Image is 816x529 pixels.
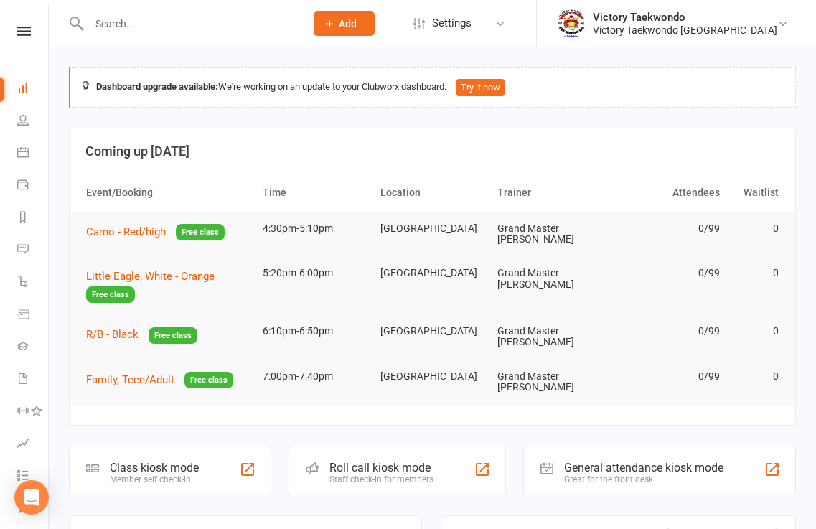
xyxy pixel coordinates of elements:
td: Grand Master [PERSON_NAME] [491,314,609,360]
a: Reports [17,202,50,235]
td: Grand Master [PERSON_NAME] [491,212,609,257]
span: Free class [176,224,225,240]
td: 5:20pm-6:00pm [256,256,374,290]
span: Free class [86,286,135,303]
div: General attendance kiosk mode [564,461,723,474]
td: 0/99 [609,314,726,348]
span: Settings [432,7,472,39]
td: Grand Master [PERSON_NAME] [491,256,609,301]
span: Add [339,18,357,29]
div: Great for the front desk [564,474,723,484]
td: [GEOGRAPHIC_DATA] [374,314,492,348]
div: Roll call kiosk mode [329,461,433,474]
button: R/B - BlackFree class [86,326,197,344]
div: Member self check-in [110,474,199,484]
td: 0 [726,314,785,348]
td: [GEOGRAPHIC_DATA] [374,360,492,393]
td: 4:30pm-5:10pm [256,212,374,245]
td: [GEOGRAPHIC_DATA] [374,212,492,245]
button: Camo - Red/highFree class [86,223,225,241]
td: 0 [726,360,785,393]
td: 0 [726,212,785,245]
th: Event/Booking [80,174,256,211]
th: Waitlist [726,174,785,211]
span: Free class [149,327,197,344]
input: Search... [85,14,295,34]
span: Camo - Red/high [86,225,166,238]
div: Class kiosk mode [110,461,199,474]
span: Family, Teen/Adult [86,373,174,386]
th: Location [374,174,492,211]
span: R/B - Black [86,328,139,341]
span: Free class [184,372,233,388]
div: We're working on an update to your Clubworx dashboard. [69,67,796,108]
th: Trainer [491,174,609,211]
th: Attendees [609,174,726,211]
button: Little Eagle, White - OrangeFree class [86,268,250,303]
h3: Coming up [DATE] [85,144,779,159]
td: [GEOGRAPHIC_DATA] [374,256,492,290]
a: Product Sales [17,299,50,332]
td: 0/99 [609,212,726,245]
div: Victory Taekwondo [593,11,777,24]
td: Grand Master [PERSON_NAME] [491,360,609,405]
th: Time [256,174,374,211]
strong: Dashboard upgrade available: [96,81,218,92]
button: Try it now [456,79,505,96]
a: Calendar [17,138,50,170]
button: Add [314,11,375,36]
td: 0/99 [609,256,726,290]
button: Family, Teen/AdultFree class [86,371,233,389]
td: 0 [726,256,785,290]
a: Payments [17,170,50,202]
td: 7:00pm-7:40pm [256,360,374,393]
a: People [17,106,50,138]
td: 6:10pm-6:50pm [256,314,374,348]
a: Dashboard [17,73,50,106]
div: Victory Taekwondo [GEOGRAPHIC_DATA] [593,24,777,37]
a: Assessments [17,429,50,461]
img: thumb_image1542833469.png [557,9,586,38]
span: Little Eagle, White - Orange [86,270,215,283]
td: 0/99 [609,360,726,393]
div: Staff check-in for members [329,474,433,484]
div: Open Intercom Messenger [14,480,49,515]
